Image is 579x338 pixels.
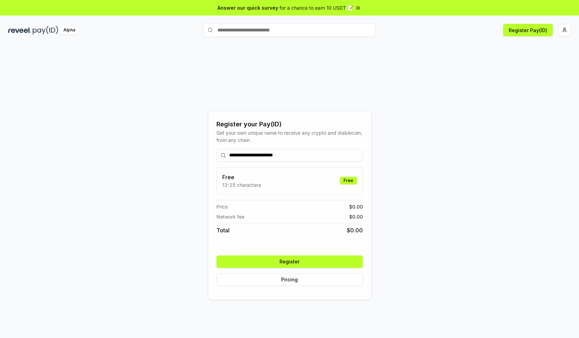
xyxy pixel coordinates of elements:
div: Alpha [60,26,79,35]
p: 13-25 characters [222,181,261,189]
span: Network fee [216,213,244,220]
button: Pricing [216,273,363,286]
span: for a chance to earn 10 USDT 📝 [280,4,353,11]
span: $ 0.00 [349,203,363,210]
button: Register Pay(ID) [503,24,553,36]
h3: Free [222,173,261,181]
div: Free [340,177,357,184]
span: $ 0.00 [349,213,363,220]
div: Register your Pay(ID) [216,119,363,129]
img: reveel_dark [8,26,31,35]
img: pay_id [33,26,58,35]
span: $ 0.00 [347,226,363,234]
button: Register [216,255,363,268]
div: Get your own unique name to receive any crypto and stablecoin, from any chain [216,129,363,144]
span: Total [216,226,230,234]
span: Answer our quick survey [217,4,278,11]
span: Price [216,203,228,210]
